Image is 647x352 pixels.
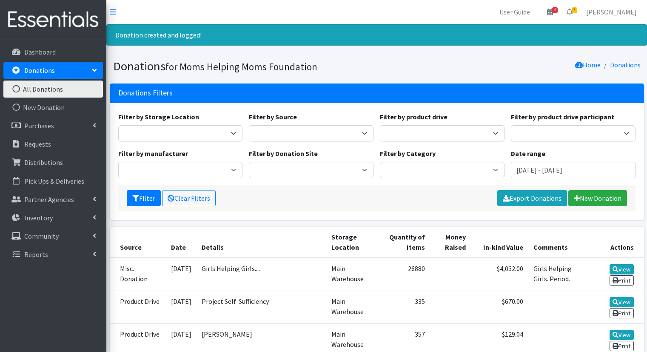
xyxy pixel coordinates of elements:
[3,6,103,34] img: HumanEssentials
[579,3,644,20] a: [PERSON_NAME]
[113,59,374,74] h1: Donations
[379,291,430,323] td: 335
[106,24,647,46] div: Donation created and logged!
[118,89,173,98] h3: Donations Filters
[511,148,545,159] label: Date range
[197,258,326,291] td: Girls Helping Girls....
[3,136,103,153] a: Requests
[380,148,436,159] label: Filter by Category
[3,62,103,79] a: Donations
[24,195,74,204] p: Partner Agencies
[610,330,634,340] a: View
[568,190,627,206] a: New Donation
[24,158,63,167] p: Distributions
[575,61,601,69] a: Home
[3,154,103,171] a: Distributions
[3,228,103,245] a: Community
[540,3,560,20] a: 4
[162,190,216,206] a: Clear Filters
[430,227,471,258] th: Money Raised
[249,148,318,159] label: Filter by Donation Site
[560,3,579,20] a: 3
[3,43,103,61] a: Dashboard
[197,227,326,258] th: Details
[24,232,59,240] p: Community
[24,140,51,148] p: Requests
[493,3,537,20] a: User Guide
[610,308,634,318] a: Print
[165,61,317,73] small: for Moms Helping Moms Foundation
[497,190,567,206] a: Export Donations
[3,246,103,263] a: Reports
[3,191,103,208] a: Partner Agencies
[471,258,528,291] td: $4,032.00
[24,121,54,130] p: Purchases
[326,291,379,323] td: Main Warehouse
[110,258,166,291] td: Misc. Donation
[3,81,103,98] a: All Donations
[610,264,634,274] a: View
[3,99,103,116] a: New Donation
[610,297,634,307] a: View
[3,173,103,190] a: Pick Ups & Deliveries
[3,117,103,134] a: Purchases
[197,291,326,323] td: Project Self-Sufficiency
[326,227,379,258] th: Storage Location
[24,250,48,259] p: Reports
[249,112,297,122] label: Filter by Source
[552,7,558,13] span: 4
[24,214,53,222] p: Inventory
[610,61,641,69] a: Donations
[166,227,197,258] th: Date
[3,209,103,226] a: Inventory
[166,291,197,323] td: [DATE]
[24,48,56,56] p: Dashboard
[379,258,430,291] td: 26880
[511,112,614,122] label: Filter by product drive participant
[528,227,593,258] th: Comments
[379,227,430,258] th: Quantity of Items
[24,177,84,185] p: Pick Ups & Deliveries
[380,112,447,122] label: Filter by product drive
[528,258,593,291] td: Girls Helping Girls. Period.
[593,227,644,258] th: Actions
[471,227,528,258] th: In-kind Value
[511,162,636,178] input: January 1, 2011 - December 31, 2011
[471,291,528,323] td: $670.00
[572,7,577,13] span: 3
[610,341,634,351] a: Print
[110,227,166,258] th: Source
[118,112,199,122] label: Filter by Storage Location
[127,190,161,206] button: Filter
[118,148,188,159] label: Filter by manufacturer
[24,66,55,75] p: Donations
[110,291,166,323] td: Product Drive
[166,258,197,291] td: [DATE]
[326,258,379,291] td: Main Warehouse
[610,275,634,286] a: Print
